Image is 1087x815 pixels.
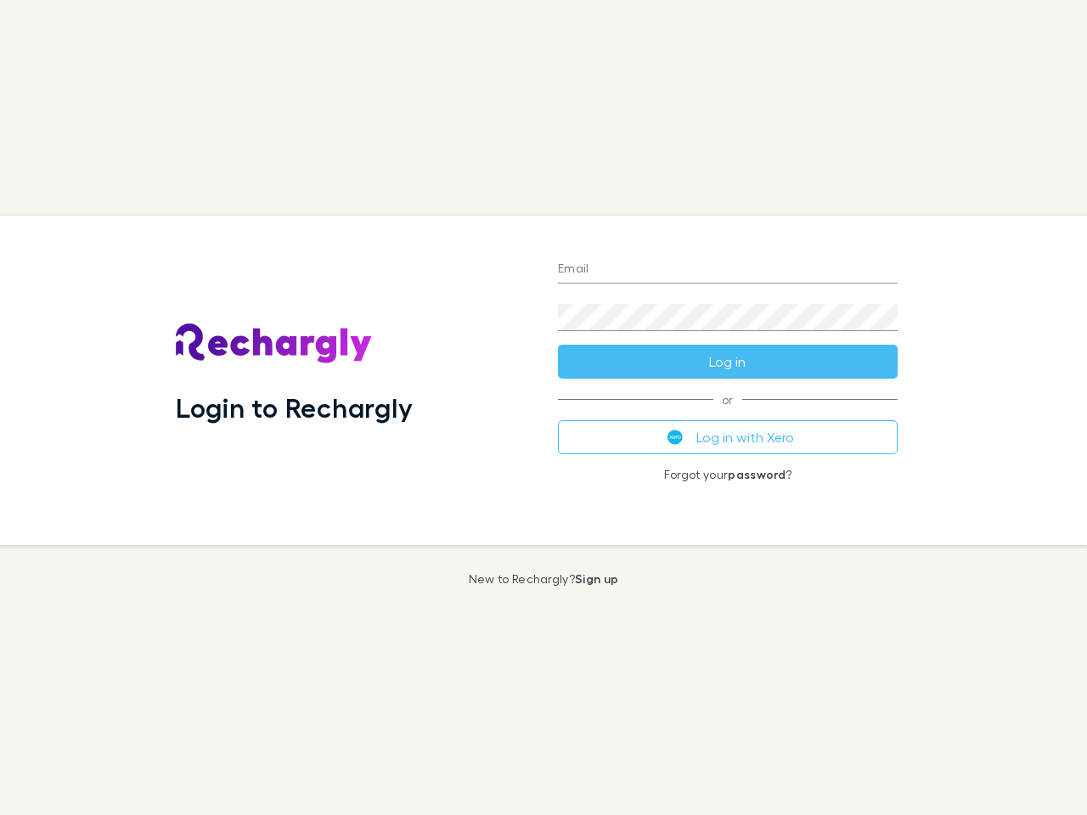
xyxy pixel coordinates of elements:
h1: Login to Rechargly [176,391,413,424]
img: Rechargly's Logo [176,323,373,364]
p: New to Rechargly? [469,572,619,586]
span: or [558,399,898,400]
a: Sign up [575,571,618,586]
a: password [728,467,786,481]
button: Log in with Xero [558,420,898,454]
img: Xero's logo [667,430,683,445]
button: Log in [558,345,898,379]
p: Forgot your ? [558,468,898,481]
